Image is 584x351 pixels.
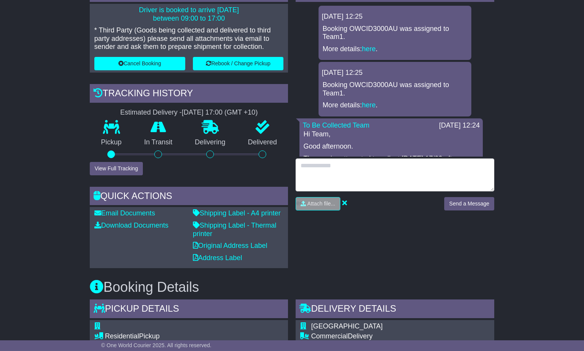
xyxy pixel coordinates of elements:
div: Pickup Details [90,299,288,320]
div: [DATE] 12:25 [322,13,468,21]
p: In Transit [133,138,184,147]
a: here [362,45,376,53]
a: To Be Collected Team [303,121,369,129]
div: [DATE] 12:24 [439,121,480,130]
div: [DATE] 12:25 [322,69,468,77]
span: Commercial [311,332,348,340]
div: Pickup [105,332,230,341]
p: * Third Party (Goods being collected and delivered to third party addresses) please send all atta... [94,26,284,51]
div: Tracking history [90,84,288,105]
button: View Full Tracking [90,162,143,175]
p: More details: . [322,101,468,110]
div: Quick Actions [90,187,288,207]
a: Original Address Label [193,242,267,249]
a: Address Label [193,254,242,262]
a: Email Documents [94,209,155,217]
div: [DATE] 17:00 (GMT +10) [182,108,258,117]
p: Booking OWCID3000AU was assigned to Team1. [322,25,468,41]
span: [GEOGRAPHIC_DATA] [311,322,382,330]
div: Estimated Delivery - [90,108,288,117]
p: The courier attempted to collect [DATE] 17/09 afternoon but there was nothing to collect. [303,155,479,171]
p: Delivered [237,138,288,147]
button: Send a Message [444,197,494,210]
a: Shipping Label - Thermal printer [193,222,277,238]
a: Shipping Label - A4 printer [193,209,281,217]
a: here [362,101,376,109]
p: Driver is booked to arrive [DATE] between 09:00 to 17:00 [94,6,284,23]
p: Delivering [184,138,237,147]
p: More details: . [322,45,468,53]
h3: Booking Details [90,280,494,295]
p: Good afternoon. [303,142,479,151]
p: Pickup [90,138,133,147]
button: Rebook / Change Pickup [193,57,284,70]
span: © One World Courier 2025. All rights reserved. [101,342,212,348]
span: Residential [105,332,139,340]
div: Delivery Details [296,299,494,320]
p: Hi Team, [303,130,479,139]
button: Cancel Booking [94,57,185,70]
p: Booking OWCID3000AU was assigned to Team1. [322,81,468,97]
div: Delivery [311,332,458,341]
a: Download Documents [94,222,168,229]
